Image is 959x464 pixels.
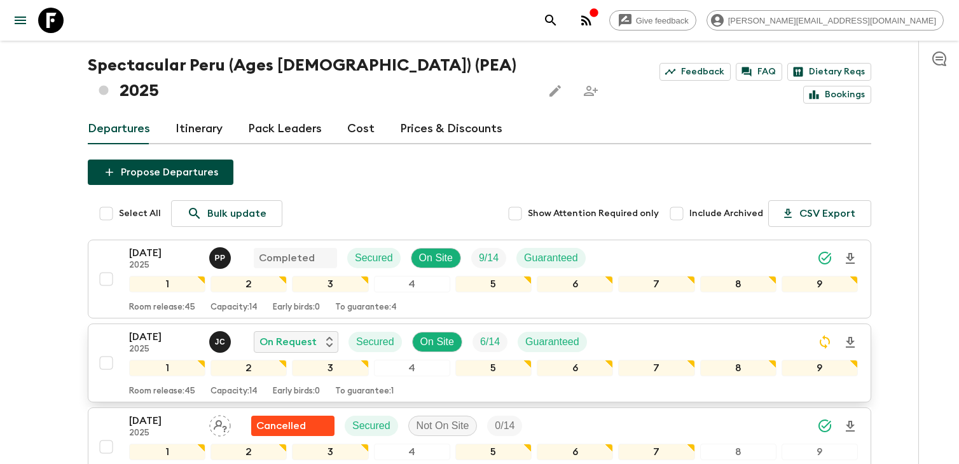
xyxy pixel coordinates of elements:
div: 5 [455,276,532,292]
p: 2025 [129,428,199,439]
p: On Site [419,250,453,266]
div: 1 [129,360,205,376]
a: Give feedback [609,10,696,31]
p: On Site [420,334,454,350]
div: 8 [700,276,776,292]
svg: Synced Successfully [817,418,832,433]
p: [DATE] [129,413,199,428]
button: [DATE]2025Julio CamachoOn RequestSecuredOn SiteTrip FillGuaranteed123456789Room release:45Capacit... [88,324,871,402]
a: Dietary Reqs [787,63,871,81]
div: 4 [374,276,450,292]
button: search adventures [538,8,563,33]
p: 2025 [129,345,199,355]
div: Trip Fill [471,248,506,268]
a: Pack Leaders [248,114,322,144]
div: 9 [782,276,858,292]
a: Departures [88,114,150,144]
div: 9 [782,360,858,376]
div: 6 [537,360,613,376]
p: Early birds: 0 [273,303,320,313]
div: Secured [345,416,398,436]
div: 7 [618,276,694,292]
p: Secured [355,250,393,266]
div: 6 [537,276,613,292]
a: Feedback [659,63,731,81]
p: On Request [259,334,317,350]
p: Room release: 45 [129,386,195,397]
svg: Download Onboarding [843,251,858,266]
p: Guaranteed [524,250,578,266]
div: 2 [210,444,287,460]
span: Give feedback [629,16,696,25]
button: Propose Departures [88,160,233,185]
div: 4 [374,444,450,460]
div: 5 [455,444,532,460]
p: Capacity: 14 [210,303,258,313]
span: Assign pack leader [209,419,231,429]
div: 2 [210,276,287,292]
p: [DATE] [129,329,199,345]
a: Itinerary [176,114,223,144]
p: Capacity: 14 [210,386,258,397]
div: Trip Fill [473,332,507,352]
button: [DATE]2025Pabel PerezCompletedSecuredOn SiteTrip FillGuaranteed123456789Room release:45Capacity:1... [88,240,871,318]
a: Cost [347,114,375,144]
a: FAQ [736,63,782,81]
button: Edit this itinerary [542,78,568,104]
span: Share this itinerary [578,78,604,104]
span: Show Attention Required only [528,207,659,220]
div: 2 [210,360,287,376]
svg: Download Onboarding [843,419,858,434]
div: On Site [412,332,462,352]
div: 8 [700,444,776,460]
div: Not On Site [408,416,478,436]
a: Bulk update [171,200,282,227]
span: Julio Camacho [209,335,233,345]
p: 0 / 14 [495,418,514,433]
p: Cancelled [256,418,306,433]
span: Pabel Perez [209,251,233,261]
div: 4 [374,360,450,376]
p: To guarantee: 1 [335,386,394,397]
div: Trip Fill [487,416,522,436]
span: Select All [119,207,161,220]
button: JC [209,331,233,353]
p: Bulk update [207,206,266,221]
div: Secured [347,248,401,268]
p: [DATE] [129,245,199,261]
p: Secured [352,418,390,433]
div: 5 [455,360,532,376]
button: menu [8,8,33,33]
p: Room release: 45 [129,303,195,313]
div: 3 [292,360,368,376]
div: On Site [411,248,461,268]
svg: Sync Required - Changes detected [817,334,832,350]
p: Completed [259,250,315,266]
div: Flash Pack cancellation [251,416,335,436]
h1: Spectacular Peru (Ages [DEMOGRAPHIC_DATA]) (PEA) 2025 [88,53,532,104]
a: Bookings [803,86,871,104]
div: Secured [348,332,402,352]
p: Early birds: 0 [273,386,320,397]
div: 9 [782,444,858,460]
p: 6 / 14 [480,334,500,350]
p: To guarantee: 4 [335,303,397,313]
div: 1 [129,276,205,292]
p: 9 / 14 [479,250,499,266]
div: 7 [618,360,694,376]
span: Include Archived [689,207,763,220]
div: [PERSON_NAME][EMAIL_ADDRESS][DOMAIN_NAME] [707,10,944,31]
svg: Synced Successfully [817,250,832,266]
p: J C [215,337,226,347]
p: Secured [356,334,394,350]
span: [PERSON_NAME][EMAIL_ADDRESS][DOMAIN_NAME] [721,16,943,25]
div: 8 [700,360,776,376]
div: 1 [129,444,205,460]
a: Prices & Discounts [400,114,502,144]
svg: Download Onboarding [843,335,858,350]
p: Not On Site [417,418,469,433]
div: 7 [618,444,694,460]
div: 6 [537,444,613,460]
div: 3 [292,276,368,292]
div: 3 [292,444,368,460]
